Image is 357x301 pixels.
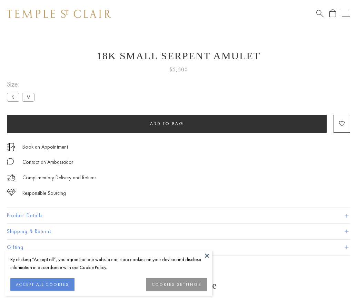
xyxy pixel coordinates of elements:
[7,143,15,151] img: icon_appointment.svg
[7,115,327,133] button: Add to bag
[169,65,188,74] span: $5,500
[7,158,14,165] img: MessageIcon-01_2.svg
[342,10,350,18] button: Open navigation
[22,189,66,198] div: Responsible Sourcing
[7,173,16,182] img: icon_delivery.svg
[22,158,73,167] div: Contact an Ambassador
[7,93,19,101] label: S
[7,10,111,18] img: Temple St. Clair
[7,189,16,196] img: icon_sourcing.svg
[7,208,350,223] button: Product Details
[329,9,336,18] a: Open Shopping Bag
[150,121,184,127] span: Add to bag
[22,93,34,101] label: M
[7,50,350,62] h1: 18K Small Serpent Amulet
[7,240,350,255] button: Gifting
[10,278,75,291] button: ACCEPT ALL COOKIES
[146,278,207,291] button: COOKIES SETTINGS
[10,255,207,271] div: By clicking “Accept all”, you agree that our website can store cookies on your device and disclos...
[7,79,37,90] span: Size:
[7,224,350,239] button: Shipping & Returns
[22,173,96,182] p: Complimentary Delivery and Returns
[22,143,68,151] a: Book an Appointment
[316,9,324,18] a: Search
